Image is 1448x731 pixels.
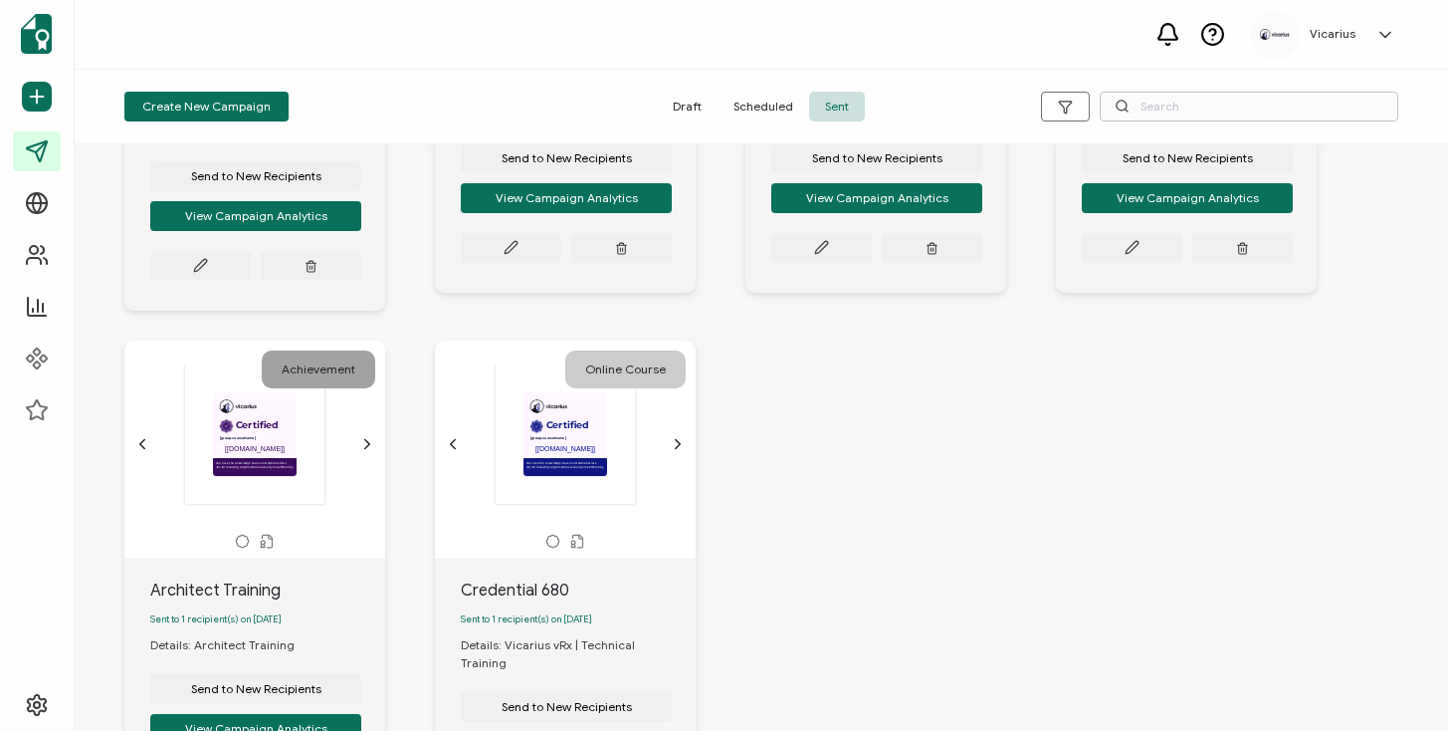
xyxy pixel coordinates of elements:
button: Send to New Recipients [150,674,361,704]
button: Send to New Recipients [461,143,672,173]
button: View Campaign Analytics [461,183,672,213]
button: View Campaign Analytics [771,183,982,213]
ion-icon: chevron back outline [134,436,150,452]
div: Details: Architect Training [150,636,314,654]
span: Sent to 1 recipient(s) on [DATE] [150,613,282,625]
span: Send to New Recipients [1123,152,1253,164]
div: Details: Vicarius vRx | Technical Training [461,636,696,672]
input: Search [1100,92,1398,122]
ion-icon: chevron forward outline [670,436,686,452]
span: Create New Campaign [142,101,271,113]
button: Send to New Recipients [150,161,361,191]
img: sertifier-logomark-colored.svg [21,14,52,54]
span: Send to New Recipients [191,170,321,182]
span: Send to New Recipients [502,152,632,164]
span: Sent [809,92,865,122]
button: Send to New Recipients [771,143,982,173]
h5: Vicarius [1310,27,1355,41]
span: Scheduled [718,92,809,122]
button: Send to New Recipients [1082,143,1293,173]
button: View Campaign Analytics [150,201,361,231]
img: fe38e04f-28e2-42d5-ac61-7e20dad00ce0.png [1260,29,1290,39]
ion-icon: chevron forward outline [359,436,375,452]
span: Send to New Recipients [191,683,321,695]
span: Draft [657,92,718,122]
button: View Campaign Analytics [1082,183,1293,213]
div: Credential 680 [461,579,696,603]
iframe: Chat Widget [1348,635,1448,731]
button: Create New Campaign [124,92,289,122]
ion-icon: chevron back outline [445,436,461,452]
span: Send to New Recipients [502,701,632,713]
button: Send to New Recipients [461,692,672,722]
span: Send to New Recipients [812,152,942,164]
div: Architect Training [150,579,385,603]
div: Achievement [262,351,375,388]
div: Online Course [565,351,686,388]
span: Sent to 1 recipient(s) on [DATE] [461,613,592,625]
